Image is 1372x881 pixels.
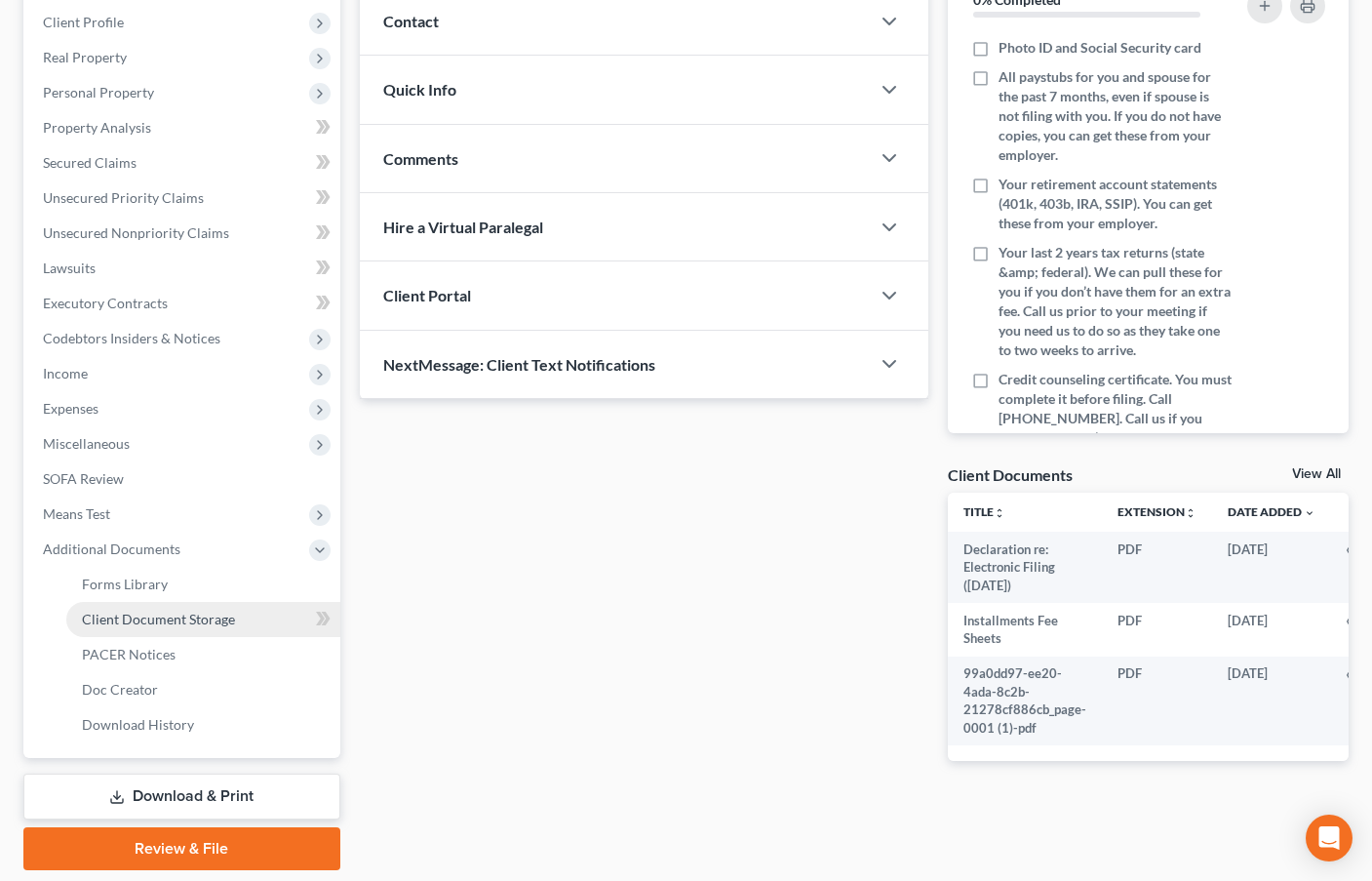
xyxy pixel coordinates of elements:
td: 99a0dd97-ee20-4ada-8c2b-21278cf886cb_page-0001 (1)-pdf [948,657,1102,746]
span: PACER Notices [82,646,176,662]
td: Declaration re: Electronic Filing ([DATE]) [948,532,1102,603]
i: unfold_more [1185,507,1196,519]
span: Expenses [43,400,98,417]
span: Quick Info [383,80,456,99]
span: Miscellaneous [43,435,130,452]
td: [DATE] [1212,657,1331,746]
td: PDF [1102,657,1212,746]
a: PACER Notices [66,637,340,672]
span: Client Profile [43,14,124,30]
a: Doc Creator [66,672,340,707]
span: SOFA Review [43,470,124,487]
span: Executory Contracts [43,295,168,311]
span: Contact [383,12,439,30]
a: Unsecured Nonpriority Claims [27,216,340,251]
a: Download & Print [23,774,340,820]
a: Property Analysis [27,110,340,145]
td: [DATE] [1212,603,1331,657]
span: Real Property [43,49,127,65]
div: Open Intercom Messenger [1306,815,1352,861]
span: Comments [383,149,458,168]
span: Client Portal [383,286,471,304]
span: Your last 2 years tax returns (state &amp; federal). We can pull these for you if you don’t have ... [999,243,1232,360]
i: expand_more [1304,507,1315,519]
td: [DATE] [1212,532,1331,603]
a: Download History [66,707,340,742]
span: Unsecured Priority Claims [43,189,204,206]
span: Client Document Storage [82,611,235,627]
span: NextMessage: Client Text Notifications [383,355,655,374]
i: unfold_more [994,507,1005,519]
a: View All [1292,467,1341,481]
span: Secured Claims [43,154,137,171]
a: Extensionunfold_more [1117,504,1196,519]
td: Installments Fee Sheets [948,603,1102,657]
div: Client Documents [948,464,1073,485]
a: Client Document Storage [66,602,340,637]
span: Credit counseling certificate. You must complete it before filing. Call [PHONE_NUMBER]. Call us i... [999,370,1232,467]
td: PDF [1102,532,1212,603]
span: Codebtors Insiders & Notices [43,330,220,346]
span: Lawsuits [43,260,96,276]
a: Executory Contracts [27,286,340,321]
span: Photo ID and Social Security card [999,38,1201,58]
span: All paystubs for you and spouse for the past 7 months, even if spouse is not filing with you. If ... [999,67,1232,165]
a: Forms Library [66,567,340,602]
a: Secured Claims [27,145,340,180]
span: Means Test [43,505,110,522]
a: Unsecured Priority Claims [27,180,340,216]
a: Review & File [23,827,340,870]
span: Forms Library [82,576,168,592]
span: Your retirement account statements (401k, 403b, IRA, SSIP). You can get these from your employer. [999,175,1232,233]
span: Download History [82,716,194,733]
a: Date Added expand_more [1228,504,1315,519]
a: SOFA Review [27,461,340,497]
span: Unsecured Nonpriority Claims [43,224,229,241]
a: Titleunfold_more [963,504,1005,519]
span: Property Analysis [43,119,151,136]
span: Income [43,365,88,381]
span: Personal Property [43,84,154,100]
span: Doc Creator [82,681,158,698]
a: Lawsuits [27,251,340,286]
td: PDF [1102,603,1212,657]
span: Additional Documents [43,541,180,557]
span: Hire a Virtual Paralegal [383,218,543,236]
